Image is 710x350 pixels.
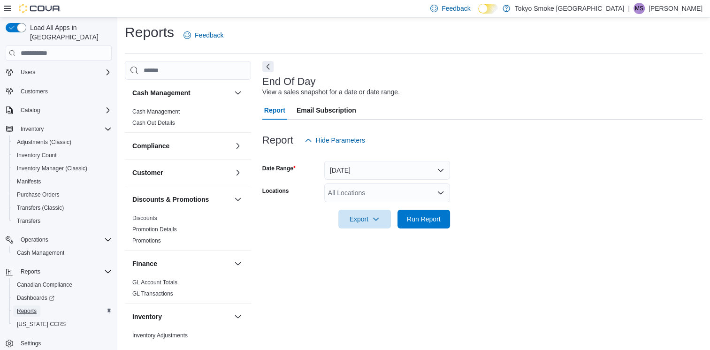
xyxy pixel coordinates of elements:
[17,85,112,97] span: Customers
[17,105,44,116] button: Catalog
[21,340,41,347] span: Settings
[17,249,64,257] span: Cash Management
[13,215,112,227] span: Transfers
[344,210,385,228] span: Export
[2,233,115,246] button: Operations
[478,4,498,14] input: Dark Mode
[132,141,169,151] h3: Compliance
[9,291,115,304] a: Dashboards
[9,162,115,175] button: Inventory Manager (Classic)
[21,125,44,133] span: Inventory
[21,88,48,95] span: Customers
[13,292,112,304] span: Dashboards
[13,176,112,187] span: Manifests
[9,201,115,214] button: Transfers (Classic)
[132,119,175,127] span: Cash Out Details
[397,210,450,228] button: Run Report
[13,215,44,227] a: Transfers
[21,68,35,76] span: Users
[132,88,191,98] h3: Cash Management
[17,67,112,78] span: Users
[2,66,115,79] button: Users
[9,278,115,291] button: Canadian Compliance
[132,312,230,321] button: Inventory
[232,87,244,99] button: Cash Management
[635,3,643,14] span: MS
[628,3,630,14] p: |
[9,214,115,228] button: Transfers
[324,161,450,180] button: [DATE]
[2,84,115,98] button: Customers
[262,135,293,146] h3: Report
[262,76,316,87] h3: End Of Day
[17,123,112,135] span: Inventory
[232,258,244,269] button: Finance
[2,336,115,350] button: Settings
[132,108,180,115] span: Cash Management
[262,187,289,195] label: Locations
[649,3,702,14] p: [PERSON_NAME]
[132,279,177,286] a: GL Account Totals
[21,268,40,275] span: Reports
[13,247,68,259] a: Cash Management
[437,189,444,197] button: Open list of options
[17,217,40,225] span: Transfers
[9,175,115,188] button: Manifests
[13,279,76,290] a: Canadian Compliance
[13,202,68,213] a: Transfers (Classic)
[17,123,47,135] button: Inventory
[17,266,44,277] button: Reports
[264,101,285,120] span: Report
[13,319,112,330] span: Washington CCRS
[634,3,645,14] div: Makenna Simon
[232,194,244,205] button: Discounts & Promotions
[13,319,69,330] a: [US_STATE] CCRS
[17,320,66,328] span: [US_STATE] CCRS
[125,213,251,250] div: Discounts & Promotions
[17,234,112,245] span: Operations
[132,332,188,339] a: Inventory Adjustments
[407,214,441,224] span: Run Report
[21,236,48,243] span: Operations
[26,23,112,42] span: Load All Apps in [GEOGRAPHIC_DATA]
[316,136,365,145] span: Hide Parameters
[13,305,112,317] span: Reports
[17,86,52,97] a: Customers
[13,137,75,148] a: Adjustments (Classic)
[17,204,64,212] span: Transfers (Classic)
[13,150,61,161] a: Inventory Count
[9,136,115,149] button: Adjustments (Classic)
[262,61,274,72] button: Next
[13,163,112,174] span: Inventory Manager (Classic)
[13,202,112,213] span: Transfers (Classic)
[17,281,72,289] span: Canadian Compliance
[132,120,175,126] a: Cash Out Details
[132,168,230,177] button: Customer
[132,168,163,177] h3: Customer
[17,165,87,172] span: Inventory Manager (Classic)
[125,23,174,42] h1: Reports
[232,167,244,178] button: Customer
[17,266,112,277] span: Reports
[132,226,177,233] span: Promotion Details
[17,338,45,349] a: Settings
[9,304,115,318] button: Reports
[132,259,157,268] h3: Finance
[13,189,112,200] span: Purchase Orders
[13,150,112,161] span: Inventory Count
[338,210,391,228] button: Export
[13,189,63,200] a: Purchase Orders
[442,4,470,13] span: Feedback
[132,290,173,297] a: GL Transactions
[21,107,40,114] span: Catalog
[180,26,227,45] a: Feedback
[297,101,356,120] span: Email Subscription
[125,277,251,303] div: Finance
[132,237,161,244] a: Promotions
[17,178,41,185] span: Manifests
[2,265,115,278] button: Reports
[13,279,112,290] span: Canadian Compliance
[13,137,112,148] span: Adjustments (Classic)
[232,311,244,322] button: Inventory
